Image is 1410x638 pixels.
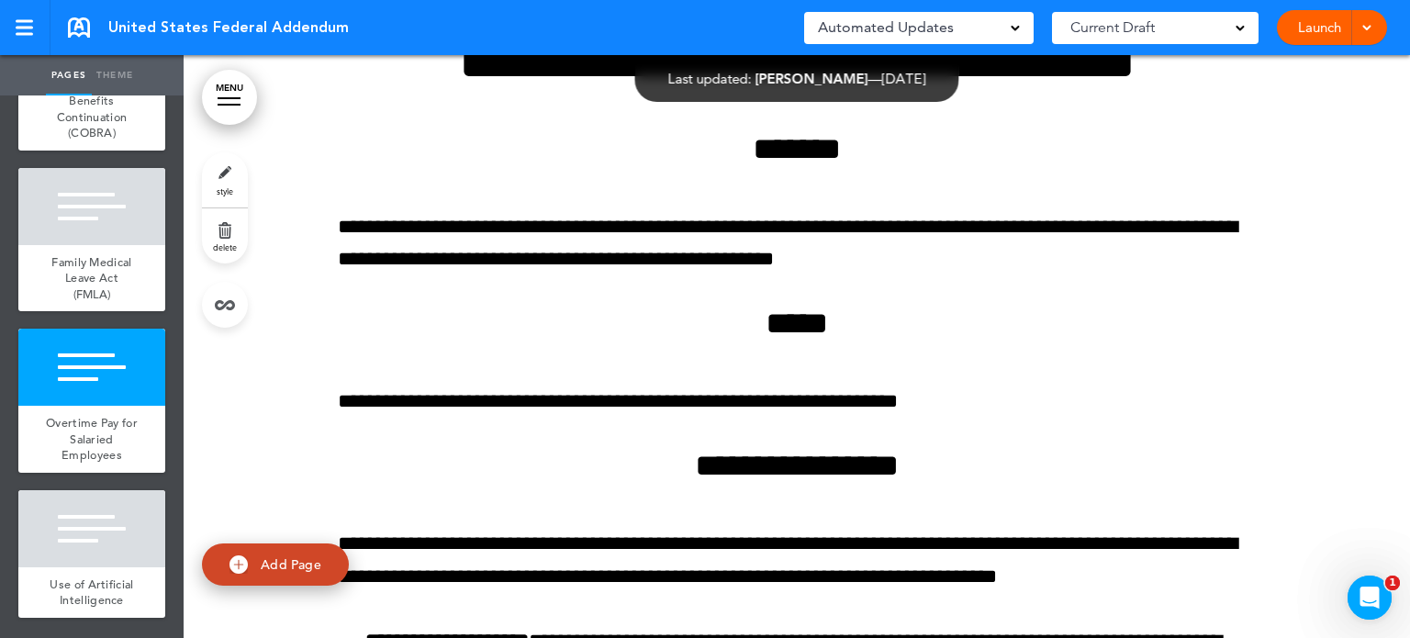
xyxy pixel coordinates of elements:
[1291,10,1348,45] a: Launch
[46,55,92,95] a: Pages
[217,185,233,196] span: style
[18,84,165,151] a: Benefits Continuation (COBRA)
[18,567,165,618] a: Use of Artificial Intelligence
[229,555,248,574] img: add.svg
[57,93,128,140] span: Benefits Continuation (COBRA)
[92,55,138,95] a: Theme
[202,543,349,587] a: Add Page
[50,576,133,609] span: Use of Artificial Intelligence
[882,70,926,87] span: [DATE]
[202,70,257,125] a: MENU
[1348,576,1392,620] iframe: Intercom live chat
[51,254,131,302] span: Family Medical Leave Act (FMLA)
[202,152,248,207] a: style
[18,406,165,473] a: Overtime Pay for Salaried Employees
[18,245,165,312] a: Family Medical Leave Act (FMLA)
[261,555,321,572] span: Add Page
[202,208,248,263] a: delete
[213,241,237,252] span: delete
[1385,576,1400,590] span: 1
[108,17,349,38] span: United States Federal Addendum
[46,415,138,463] span: Overtime Pay for Salaried Employees
[755,70,868,87] span: [PERSON_NAME]
[818,15,954,40] span: Automated Updates
[668,72,926,85] div: —
[1070,15,1155,40] span: Current Draft
[668,70,752,87] span: Last updated:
